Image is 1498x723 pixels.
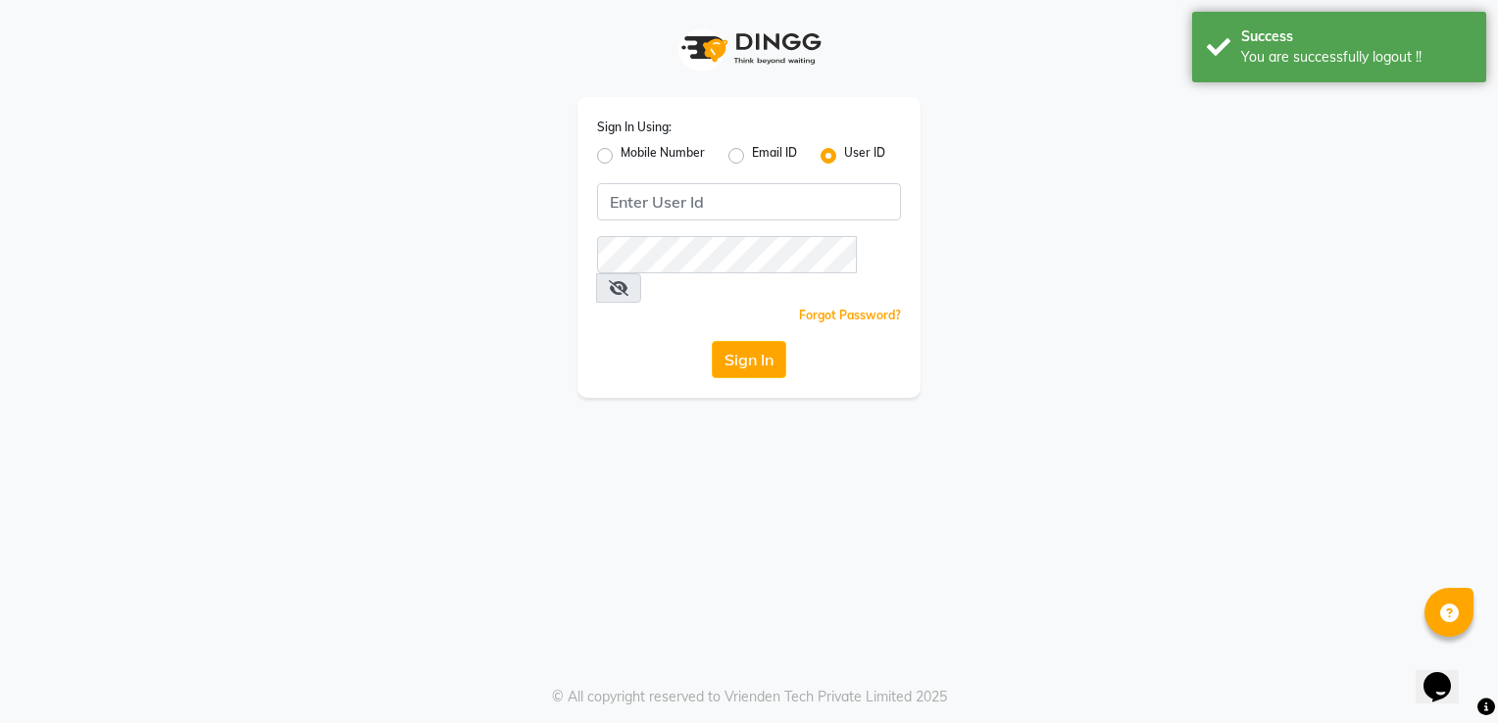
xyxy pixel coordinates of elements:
[712,341,786,378] button: Sign In
[597,119,672,136] label: Sign In Using:
[1241,26,1472,47] div: Success
[752,144,797,168] label: Email ID
[597,236,857,273] input: Username
[799,308,901,322] a: Forgot Password?
[1416,645,1478,703] iframe: chat widget
[621,144,705,168] label: Mobile Number
[597,183,901,220] input: Username
[844,144,885,168] label: User ID
[671,20,827,77] img: logo1.svg
[1241,47,1472,68] div: You are successfully logout !!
